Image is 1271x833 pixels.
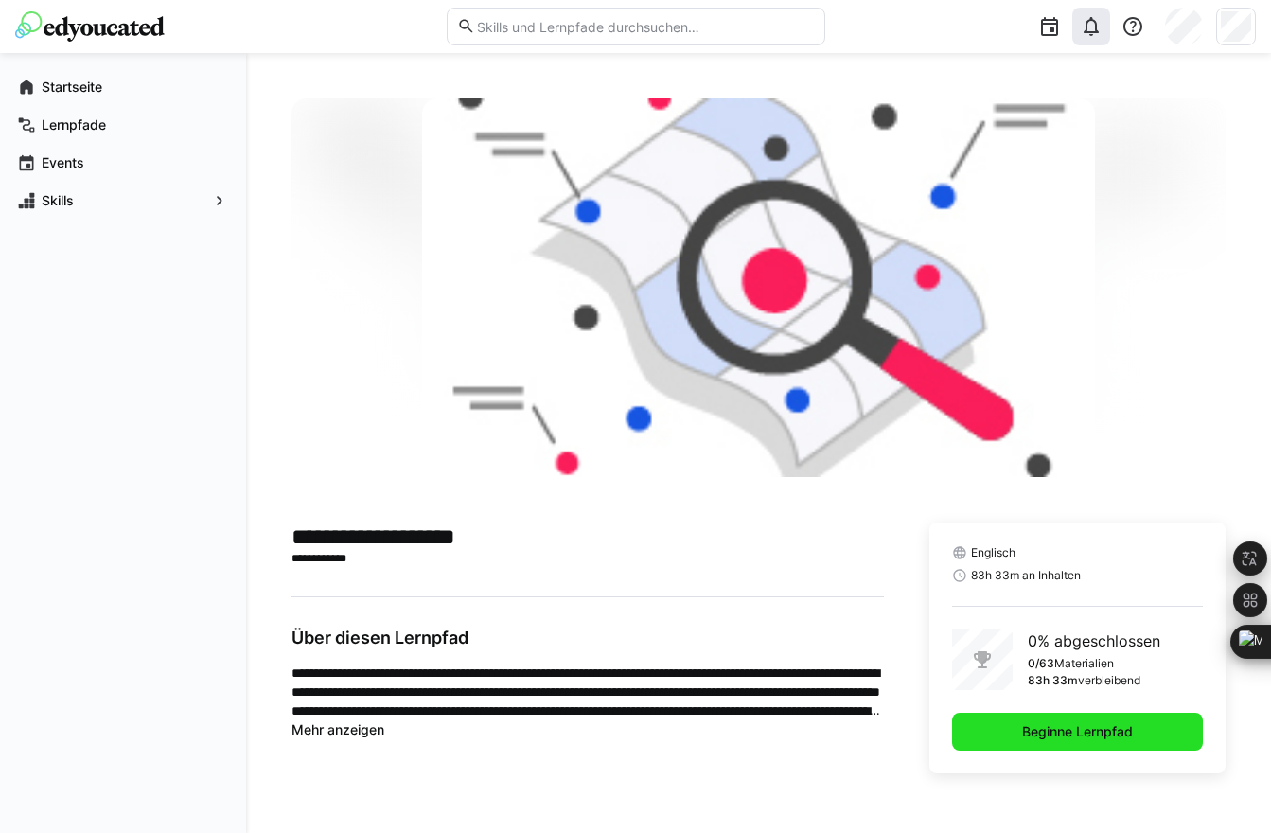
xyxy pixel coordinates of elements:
p: 0% abgeschlossen [1028,629,1160,652]
span: 83h 33m an Inhalten [971,568,1081,583]
span: Englisch [971,545,1015,560]
span: Beginne Lernpfad [1019,722,1136,741]
p: 0/63 [1028,656,1054,671]
p: Materialien [1054,656,1114,671]
input: Skills und Lernpfade durchsuchen… [475,18,814,35]
p: verbleibend [1078,673,1140,688]
h3: Über diesen Lernpfad [291,628,884,648]
button: Beginne Lernpfad [952,713,1203,751]
span: Mehr anzeigen [291,721,384,737]
p: 83h 33m [1028,673,1078,688]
